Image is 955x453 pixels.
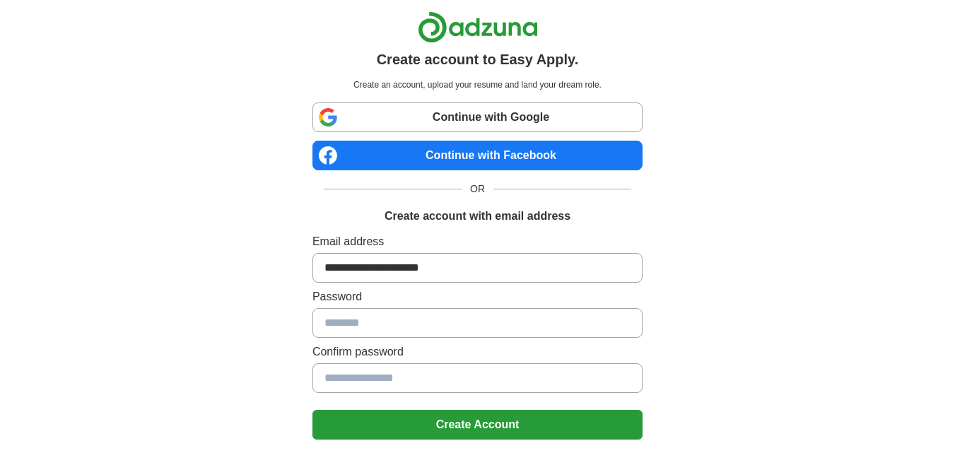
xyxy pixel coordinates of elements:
[312,343,643,360] label: Confirm password
[377,49,579,70] h1: Create account to Easy Apply.
[312,102,643,132] a: Continue with Google
[462,182,493,196] span: OR
[312,410,643,440] button: Create Account
[385,208,570,225] h1: Create account with email address
[315,78,640,91] p: Create an account, upload your resume and land your dream role.
[418,11,538,43] img: Adzuna logo
[312,141,643,170] a: Continue with Facebook
[312,233,643,250] label: Email address
[312,288,643,305] label: Password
